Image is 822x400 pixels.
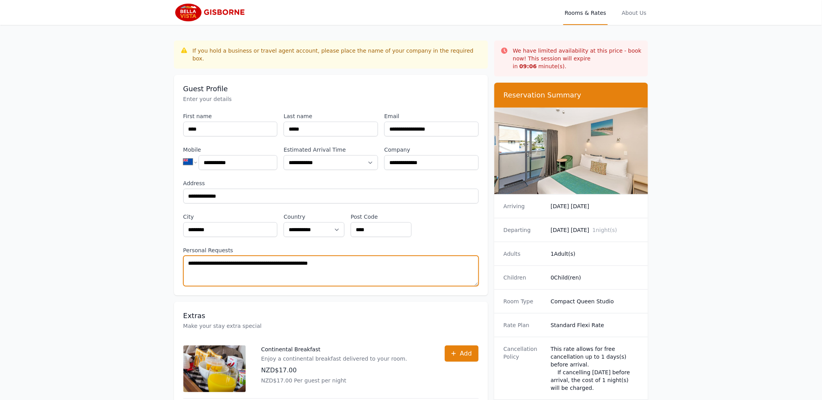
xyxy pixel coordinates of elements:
label: City [183,213,278,221]
label: Country [284,213,344,221]
p: NZD$17.00 [261,366,407,375]
h3: Extras [183,311,479,320]
label: Address [183,179,479,187]
p: Enter your details [183,95,479,103]
dd: 1 Adult(s) [551,250,639,258]
label: Company [384,146,479,154]
h3: Reservation Summary [504,90,639,100]
img: Continental Breakfast [183,345,246,392]
p: Make your stay extra special [183,322,479,330]
p: Enjoy a continental breakfast delivered to your room. [261,355,407,363]
p: We have limited availability at this price - book now! This session will expire in minute(s). [513,47,642,70]
label: Email [384,112,479,120]
dd: Standard Flexi Rate [551,321,639,329]
dt: Children [504,274,545,281]
dt: Rate Plan [504,321,545,329]
label: Estimated Arrival Time [284,146,378,154]
div: This rate allows for free cancellation up to 1 days(s) before arrival. If cancelling [DATE] befor... [551,345,639,392]
dt: Adults [504,250,545,258]
span: Add [460,349,472,358]
label: Last name [284,112,378,120]
dd: 0 Child(ren) [551,274,639,281]
label: Post Code [351,213,412,221]
dd: [DATE] [DATE] [551,202,639,210]
dt: Departing [504,226,545,234]
p: Continental Breakfast [261,345,407,353]
dt: Cancellation Policy [504,345,545,392]
p: NZD$17.00 Per guest per night [261,377,407,384]
label: First name [183,112,278,120]
span: 1 night(s) [593,227,617,233]
label: Mobile [183,146,278,154]
button: Add [445,345,479,362]
dt: Room Type [504,297,545,305]
dt: Arriving [504,202,545,210]
dd: [DATE] [DATE] [551,226,639,234]
img: Bella Vista Gisborne [174,3,249,22]
strong: 09 : 06 [520,63,537,69]
label: Personal Requests [183,246,479,254]
img: Compact Queen Studio [494,108,648,194]
div: If you hold a business or travel agent account, please place the name of your company in the requ... [193,47,482,62]
dd: Compact Queen Studio [551,297,639,305]
h3: Guest Profile [183,84,479,94]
